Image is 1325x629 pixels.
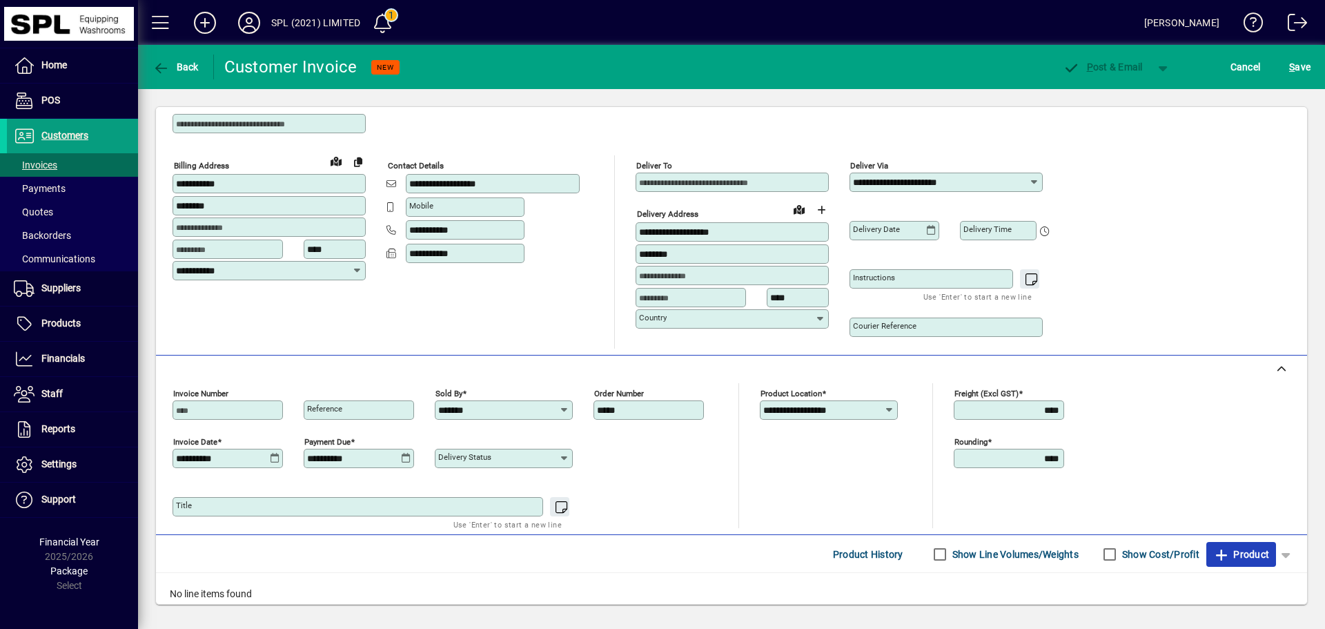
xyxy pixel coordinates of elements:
[827,542,909,567] button: Product History
[7,177,138,200] a: Payments
[7,342,138,376] a: Financials
[1227,55,1264,79] button: Cancel
[41,353,85,364] span: Financials
[850,161,888,171] mat-label: Deliver via
[7,377,138,412] a: Staff
[325,150,347,172] a: View on map
[1213,543,1269,565] span: Product
[833,543,903,565] span: Product History
[138,55,214,79] app-page-header-button: Back
[7,447,138,482] a: Settings
[14,253,95,264] span: Communications
[7,200,138,224] a: Quotes
[7,307,138,341] a: Products
[41,130,88,141] span: Customers
[1087,61,1093,72] span: P
[853,321,916,331] mat-label: Courier Reference
[149,55,202,79] button: Back
[954,437,988,447] mat-label: Rounding
[409,201,433,211] mat-label: Mobile
[594,389,644,398] mat-label: Order number
[788,198,810,220] a: View on map
[14,230,71,241] span: Backorders
[950,548,1079,561] label: Show Line Volumes/Weights
[1286,55,1314,79] button: Save
[810,199,832,221] button: Choose address
[14,206,53,217] span: Quotes
[347,151,369,173] button: Copy to Delivery address
[224,56,357,78] div: Customer Invoice
[41,494,76,505] span: Support
[7,271,138,306] a: Suppliers
[639,313,667,322] mat-label: Country
[1289,56,1311,78] span: ave
[1119,548,1199,561] label: Show Cost/Profit
[7,247,138,271] a: Communications
[7,483,138,517] a: Support
[7,412,138,447] a: Reports
[853,224,900,234] mat-label: Delivery date
[173,389,228,398] mat-label: Invoice number
[438,452,491,462] mat-label: Delivery status
[176,501,192,510] mat-label: Title
[307,404,342,414] mat-label: Reference
[50,565,88,577] span: Package
[41,59,67,70] span: Home
[14,183,66,194] span: Payments
[377,63,394,72] span: NEW
[41,388,63,399] span: Staff
[39,536,99,548] span: Financial Year
[41,458,77,470] span: Settings
[1206,542,1276,567] button: Product
[271,12,360,34] div: SPL (2021) LIMITED
[1144,12,1219,34] div: [PERSON_NAME]
[1277,3,1308,48] a: Logout
[1063,61,1143,72] span: ost & Email
[435,389,462,398] mat-label: Sold by
[453,516,562,532] mat-hint: Use 'Enter' to start a new line
[304,437,351,447] mat-label: Payment due
[923,289,1032,304] mat-hint: Use 'Enter' to start a new line
[1233,3,1264,48] a: Knowledge Base
[1289,61,1295,72] span: S
[41,318,81,329] span: Products
[14,159,57,171] span: Invoices
[153,61,199,72] span: Back
[1056,55,1150,79] button: Post & Email
[963,224,1012,234] mat-label: Delivery time
[173,437,217,447] mat-label: Invoice date
[1230,56,1261,78] span: Cancel
[954,389,1019,398] mat-label: Freight (excl GST)
[183,10,227,35] button: Add
[7,224,138,247] a: Backorders
[853,273,895,282] mat-label: Instructions
[156,573,1307,615] div: No line items found
[7,48,138,83] a: Home
[636,161,672,171] mat-label: Deliver To
[41,423,75,434] span: Reports
[41,282,81,293] span: Suppliers
[227,10,271,35] button: Profile
[41,95,60,106] span: POS
[7,84,138,118] a: POS
[760,389,822,398] mat-label: Product location
[7,153,138,177] a: Invoices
